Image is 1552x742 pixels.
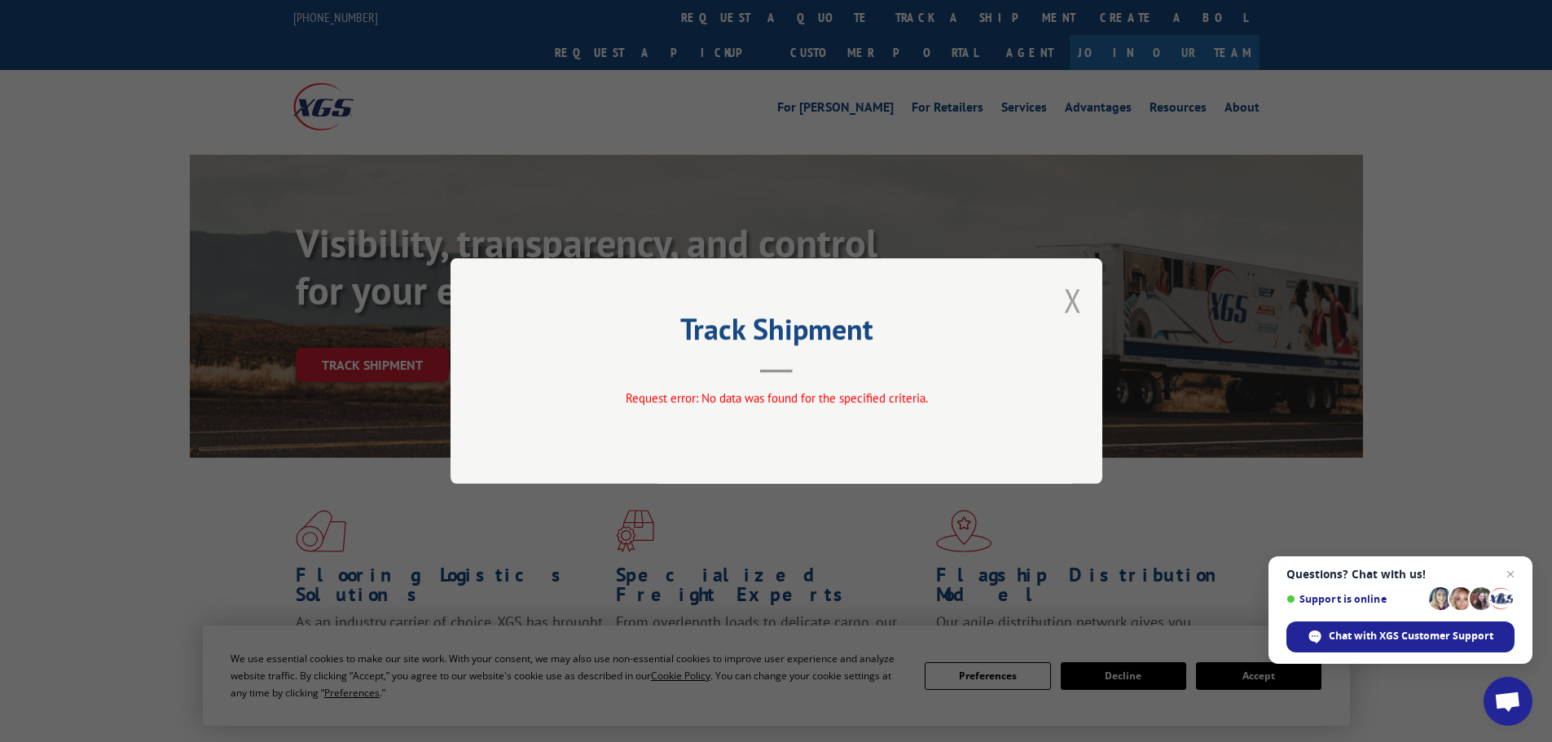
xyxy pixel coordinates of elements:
span: Chat with XGS Customer Support [1329,629,1493,643]
div: Chat with XGS Customer Support [1286,621,1515,652]
h2: Track Shipment [532,318,1021,349]
span: Request error: No data was found for the specified criteria. [625,390,927,406]
span: Questions? Chat with us! [1286,568,1515,581]
div: Open chat [1484,677,1532,726]
span: Support is online [1286,593,1423,605]
span: Close chat [1501,564,1520,584]
button: Close modal [1064,279,1082,322]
